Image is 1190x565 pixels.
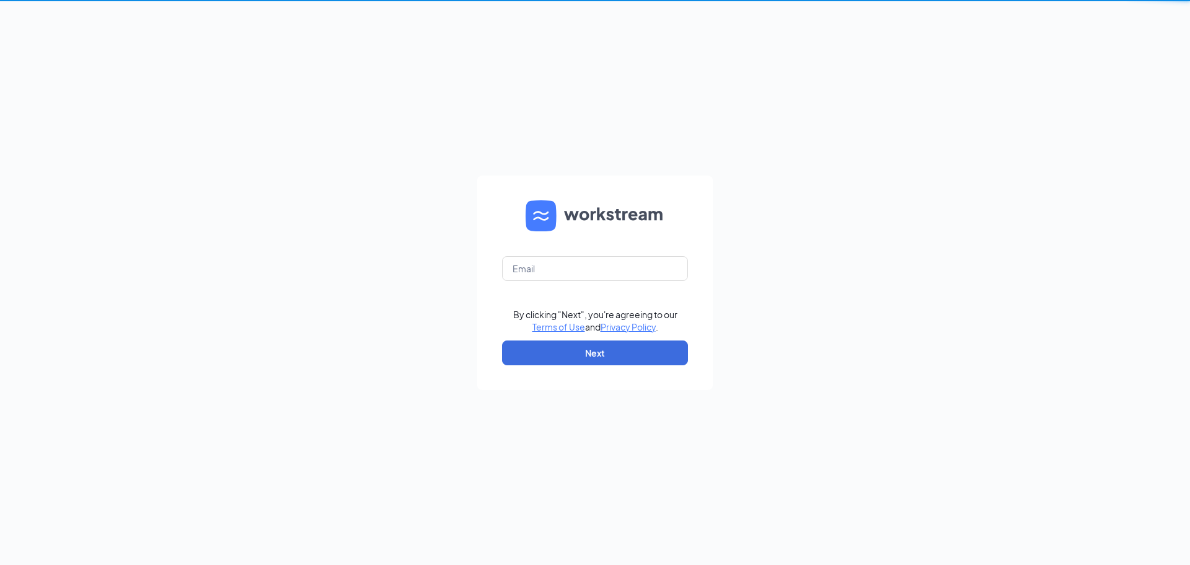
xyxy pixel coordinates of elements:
img: WS logo and Workstream text [526,200,664,231]
div: By clicking "Next", you're agreeing to our and . [513,308,677,333]
input: Email [502,256,688,281]
a: Privacy Policy [601,321,656,332]
button: Next [502,340,688,365]
a: Terms of Use [532,321,585,332]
